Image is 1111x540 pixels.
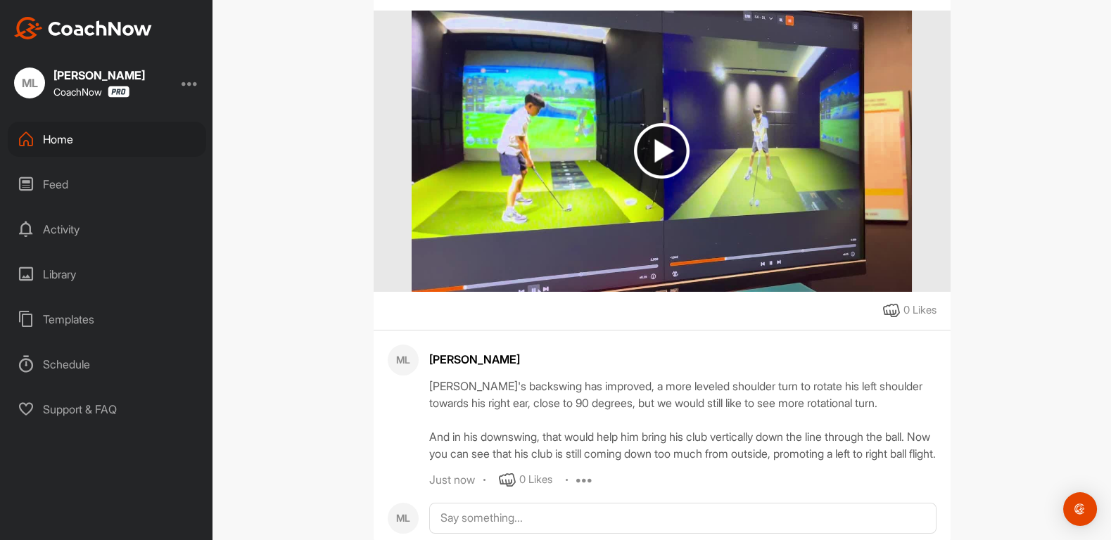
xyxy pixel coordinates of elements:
div: Home [8,122,206,157]
div: Activity [8,212,206,247]
div: ML [388,345,419,375]
div: Open Intercom Messenger [1063,492,1097,526]
img: media [412,11,912,292]
div: ML [388,503,419,534]
div: [PERSON_NAME] [429,351,937,368]
img: CoachNow [14,17,152,39]
div: Schedule [8,347,206,382]
div: Templates [8,302,206,337]
div: Support & FAQ [8,392,206,427]
img: CoachNow Pro [108,86,129,98]
div: Just now [429,473,475,487]
div: 0 Likes [903,302,937,319]
div: Feed [8,167,206,202]
img: play [634,123,690,179]
div: 0 Likes [519,472,552,488]
div: Library [8,257,206,292]
div: CoachNow [53,86,129,98]
div: [PERSON_NAME] [53,70,145,81]
div: ML [14,67,45,98]
div: [PERSON_NAME]'s backswing has improved, a more leveled shoulder turn to rotate his left shoulder ... [429,378,937,462]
